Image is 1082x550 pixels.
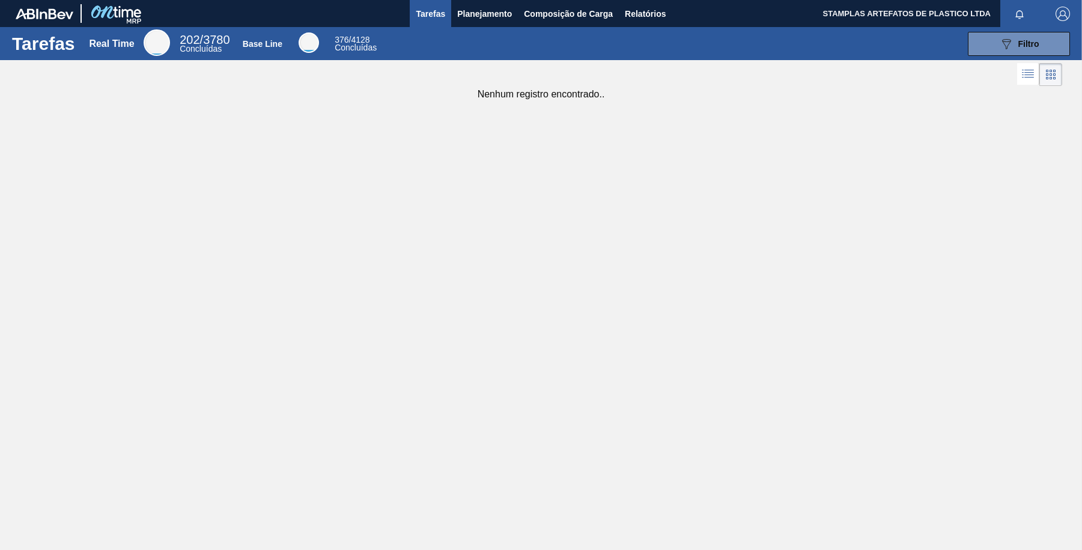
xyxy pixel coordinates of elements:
[335,43,377,52] span: Concluídas
[180,44,222,53] span: Concluídas
[12,37,75,50] h1: Tarefas
[1017,63,1039,86] div: Visão em Lista
[625,7,666,21] span: Relatórios
[416,7,445,21] span: Tarefas
[243,39,282,49] div: Base Line
[1039,63,1062,86] div: Visão em Cards
[16,8,73,19] img: TNhmsLtSVTkK8tSr43FrP2fwEKptu5GPRR3wAAAABJRU5ErkJggg==
[1000,5,1039,22] button: Notificações
[180,35,229,53] div: Real Time
[335,36,377,52] div: Base Line
[180,33,229,46] span: / 3780
[89,38,134,49] div: Real Time
[335,35,348,44] span: 376
[180,33,199,46] span: 202
[968,32,1070,56] button: Filtro
[1056,7,1070,21] img: Logout
[524,7,613,21] span: Composição de Carga
[1018,39,1039,49] span: Filtro
[299,32,319,53] div: Base Line
[457,7,512,21] span: Planejamento
[144,29,170,56] div: Real Time
[335,35,369,44] span: / 4128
